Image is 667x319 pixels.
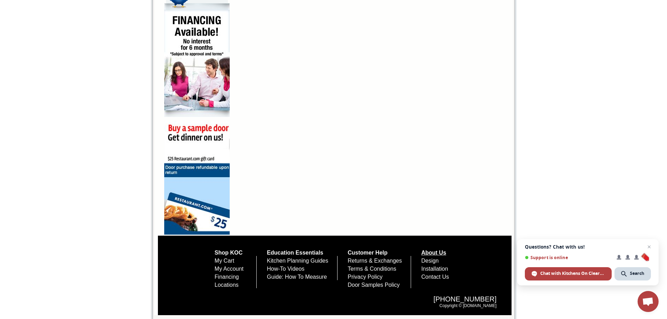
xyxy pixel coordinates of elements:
[421,258,439,264] a: Design
[267,250,323,256] a: Education Essentials
[348,266,396,272] a: Terms & Conditions
[348,282,400,288] a: Door Samples Policy
[215,266,244,272] a: My Account
[348,258,402,264] a: Returns & Exchanges
[215,274,239,280] a: Financing
[421,250,446,256] a: About Us
[267,266,304,272] a: How-To Videos
[348,274,383,280] a: Privacy Policy
[638,291,659,312] a: Open chat
[525,267,612,280] span: Chat with Kitchens On Clearance
[525,255,612,260] span: Support is online
[525,244,651,250] span: Questions? Chat with us!
[630,270,644,277] span: Search
[267,258,328,264] a: Kitchen Planning Guides
[215,258,234,264] a: My Cart
[540,270,605,277] span: Chat with Kitchens On Clearance
[421,266,448,272] a: Installation
[614,267,651,280] span: Search
[181,295,496,303] span: [PHONE_NUMBER]
[421,274,449,280] a: Contact Us
[174,288,503,315] div: Copyright © [DOMAIN_NAME]
[215,282,239,288] a: Locations
[348,250,411,256] h5: Customer Help
[267,274,327,280] a: Guide: How To Measure
[215,250,243,256] a: Shop KOC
